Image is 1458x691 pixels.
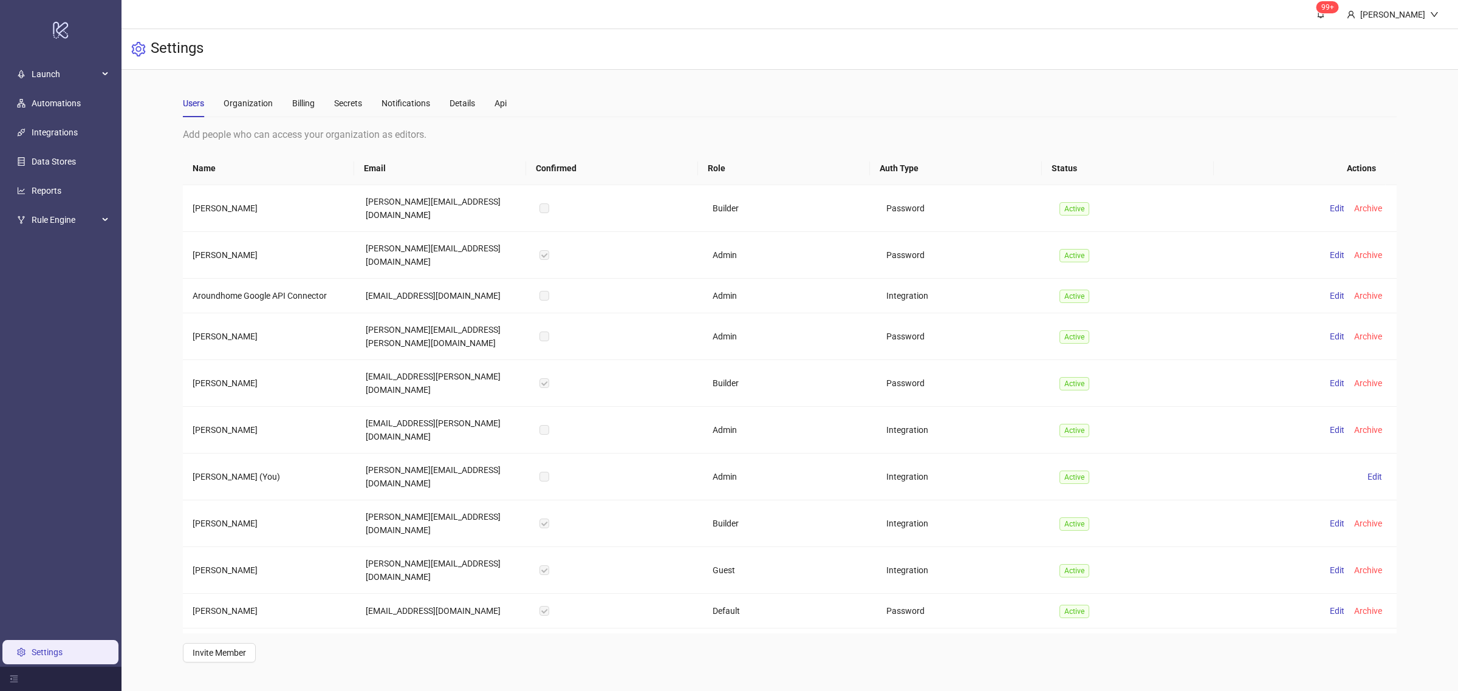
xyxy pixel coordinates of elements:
td: Admin [703,454,877,500]
span: Rule Engine [32,208,98,232]
span: Edit [1367,472,1382,482]
td: Admin [703,232,877,279]
td: Integration [877,454,1050,500]
th: Email [354,152,526,185]
span: Active [1059,330,1089,344]
div: Notifications [382,97,430,110]
button: Invite Member [183,643,256,662]
button: Archive [1349,288,1387,303]
button: Edit [1363,469,1387,484]
button: Archive [1349,329,1387,344]
span: Edit [1330,425,1344,435]
td: [EMAIL_ADDRESS][DOMAIN_NAME] [356,279,530,313]
span: Active [1059,377,1089,390]
span: Archive [1354,378,1382,388]
td: Guest [703,547,877,594]
button: Edit [1325,248,1349,262]
td: [PERSON_NAME] [183,360,357,407]
th: Status [1042,152,1214,185]
span: Active [1059,202,1089,216]
td: [PERSON_NAME] [183,232,357,279]
td: Builder [703,360,877,407]
span: Edit [1330,203,1344,213]
span: setting [131,42,146,56]
span: user [1347,10,1355,19]
span: Active [1059,517,1089,531]
td: Password [877,628,1050,675]
a: Reports [32,186,61,196]
th: Auth Type [870,152,1042,185]
span: Archive [1354,203,1382,213]
button: Edit [1325,563,1349,577]
th: Confirmed [526,152,698,185]
div: Add people who can access your organization as editors. [183,127,1397,142]
span: Edit [1330,565,1344,575]
td: Password [877,360,1050,407]
button: Archive [1349,604,1387,618]
td: [PERSON_NAME] [183,407,357,454]
td: Kitchn Building Support (OM) [183,628,357,675]
span: fork [17,216,26,224]
button: Edit [1325,288,1349,303]
td: [PERSON_NAME][EMAIL_ADDRESS][DOMAIN_NAME] [356,232,530,279]
td: [PERSON_NAME][EMAIL_ADDRESS][DOMAIN_NAME] [356,547,530,594]
span: Archive [1354,606,1382,616]
div: Details [450,97,475,110]
span: Edit [1330,378,1344,388]
div: Secrets [334,97,362,110]
div: Api [495,97,507,110]
a: Automations [32,98,81,108]
span: Edit [1330,606,1344,616]
td: Admin [703,313,877,360]
td: Builder [703,628,877,675]
td: Password [877,594,1050,628]
span: Edit [1330,291,1344,301]
span: rocket [17,70,26,78]
td: [PERSON_NAME][EMAIL_ADDRESS][DOMAIN_NAME] [356,628,530,675]
td: Admin [703,279,877,313]
td: Integration [877,500,1050,547]
td: Aroundhome Google API Connector [183,279,357,313]
span: Archive [1354,565,1382,575]
a: Integrations [32,128,78,137]
span: Invite Member [193,648,246,658]
td: Builder [703,500,877,547]
button: Archive [1349,563,1387,577]
button: Edit [1325,423,1349,437]
span: down [1430,10,1439,19]
td: [PERSON_NAME] [183,500,357,547]
th: Role [698,152,870,185]
button: Archive [1349,516,1387,531]
td: [PERSON_NAME][EMAIL_ADDRESS][DOMAIN_NAME] [356,500,530,547]
td: [PERSON_NAME][EMAIL_ADDRESS][PERSON_NAME][DOMAIN_NAME] [356,313,530,360]
span: Archive [1354,332,1382,341]
td: [EMAIL_ADDRESS][PERSON_NAME][DOMAIN_NAME] [356,407,530,454]
th: Name [183,152,355,185]
div: [PERSON_NAME] [1355,8,1430,21]
span: Active [1059,605,1089,618]
a: Data Stores [32,157,76,166]
span: Active [1059,424,1089,437]
span: Edit [1330,519,1344,528]
span: Archive [1354,291,1382,301]
div: Organization [224,97,273,110]
button: Edit [1325,329,1349,344]
button: Archive [1349,423,1387,437]
td: Password [877,313,1050,360]
span: Active [1059,290,1089,303]
button: Edit [1325,201,1349,216]
h3: Settings [151,39,204,60]
span: Edit [1330,250,1344,260]
td: Integration [877,407,1050,454]
td: [PERSON_NAME][EMAIL_ADDRESS][DOMAIN_NAME] [356,454,530,500]
td: Integration [877,279,1050,313]
td: Password [877,232,1050,279]
button: Edit [1325,604,1349,618]
td: Admin [703,407,877,454]
button: Archive [1349,376,1387,390]
th: Actions [1214,152,1386,185]
td: Integration [877,547,1050,594]
div: Users [183,97,204,110]
span: Active [1059,564,1089,577]
span: Active [1059,249,1089,262]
